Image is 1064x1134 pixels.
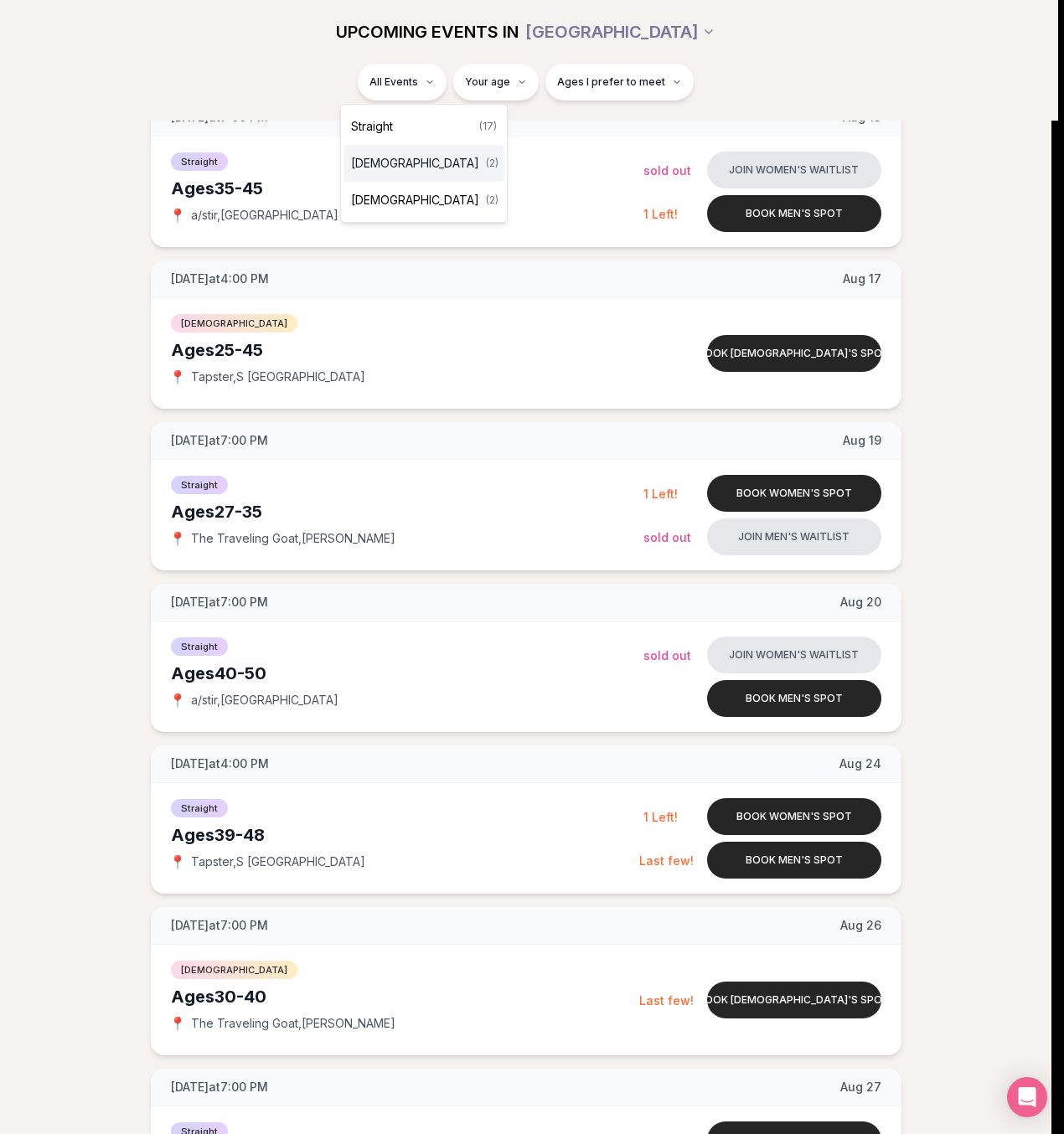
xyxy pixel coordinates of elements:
span: ( 2 ) [486,193,498,207]
span: ( 17 ) [479,120,497,133]
span: [DEMOGRAPHIC_DATA] [351,192,479,209]
span: Straight [351,118,393,135]
span: [DEMOGRAPHIC_DATA] [351,155,479,172]
span: ( 2 ) [486,157,498,170]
